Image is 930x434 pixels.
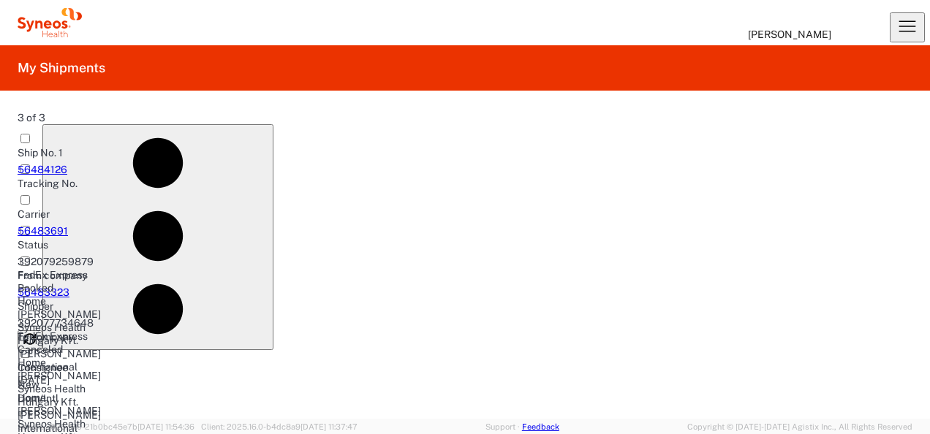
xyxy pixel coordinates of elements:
[18,111,930,124] div: 3 of 3
[18,317,94,329] span: 392077734648
[18,357,46,368] span: Home
[18,282,53,294] span: Booked
[18,225,68,237] a: 56483691
[522,422,559,431] a: Feedback
[18,59,105,77] h2: My Shipments
[201,422,358,431] span: Client: 2025.16.0-b4dc8a9
[748,28,831,40] span: [PERSON_NAME]
[58,147,63,159] span: 1
[18,343,63,355] span: Canceled
[18,370,101,381] span: Natalia Copova
[18,378,39,390] span: New
[18,392,46,403] span: Home
[18,295,46,307] span: Home
[18,256,94,267] span: 392079259879
[137,422,194,431] span: [DATE] 11:54:36
[18,164,67,175] a: 56484126
[18,269,88,281] span: FedEx Express
[18,330,88,342] span: FedEx Express
[687,420,912,433] span: Copyright © [DATE]-[DATE] Agistix Inc., All Rights Reserved
[300,422,358,431] span: [DATE] 11:37:47
[18,147,56,159] span: Ship No.
[20,134,30,143] input: Column with Header Selection
[18,405,101,416] span: Natalia Copova
[18,308,101,320] span: Natalia Copova
[18,208,50,220] span: Carrier
[20,195,30,205] input: Column with Header Selection
[485,422,522,431] a: Support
